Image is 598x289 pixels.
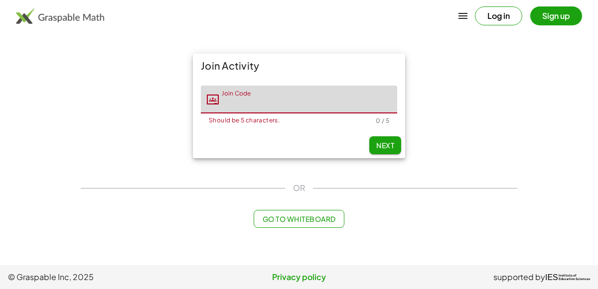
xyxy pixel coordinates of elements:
span: Go to Whiteboard [262,214,335,223]
span: supported by [493,271,545,283]
button: Sign up [530,6,582,25]
span: © Graspable Inc, 2025 [8,271,202,283]
span: Next [376,141,394,150]
span: Institute of Education Sciences [559,274,590,281]
div: 0 / 5 [376,117,389,124]
button: Next [369,136,401,154]
button: Log in [475,6,522,25]
div: Join Activity [193,54,405,78]
a: Privacy policy [202,271,396,283]
button: Go to Whiteboard [254,210,344,228]
span: IES [545,273,558,282]
a: IESInstitute ofEducation Sciences [545,271,590,283]
span: OR [293,182,305,194]
div: Should be 5 characters. [209,117,376,123]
